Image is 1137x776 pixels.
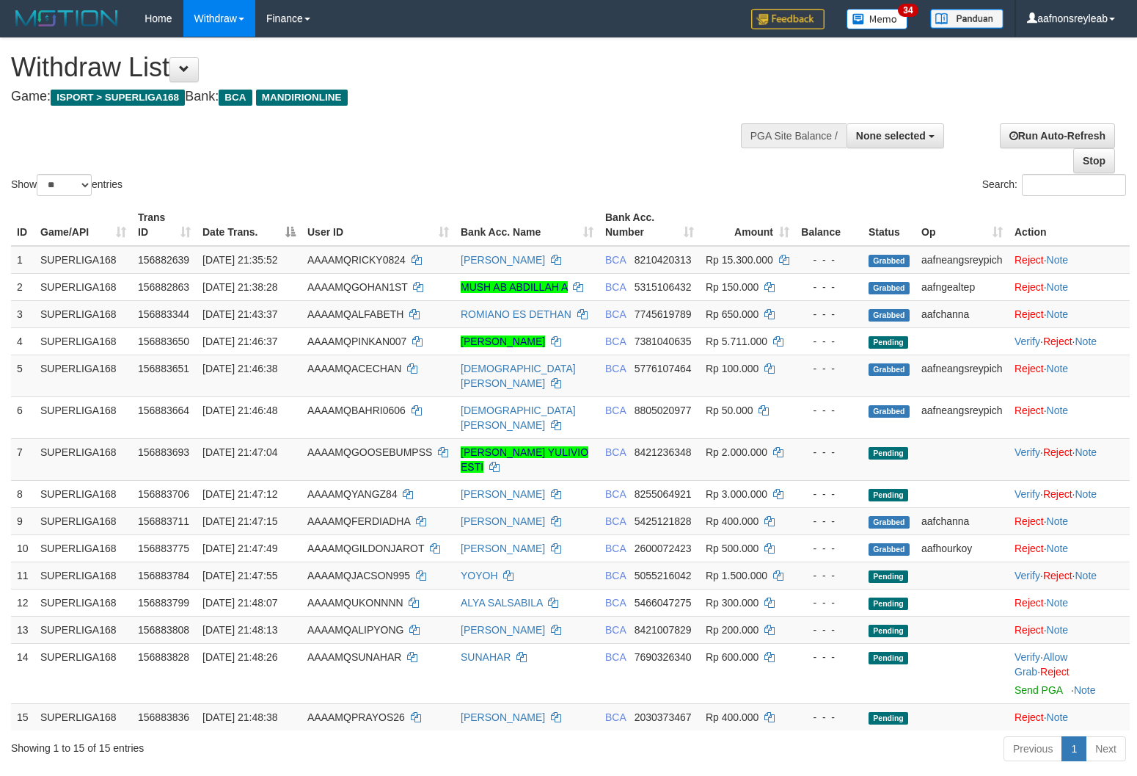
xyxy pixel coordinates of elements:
span: Rp 15.300.000 [706,254,773,266]
a: Note [1074,684,1096,696]
span: AAAAMQGOHAN1ST [307,281,408,293]
a: [DEMOGRAPHIC_DATA][PERSON_NAME] [461,363,576,389]
td: · [1009,703,1130,730]
td: · [1009,246,1130,274]
span: 156883799 [138,597,189,609]
th: Status [863,204,915,246]
td: aafneangsreypich [915,355,1009,396]
span: Rp 1.500.000 [706,570,767,581]
th: Op: activate to sort column ascending [915,204,1009,246]
img: MOTION_logo.png [11,7,123,29]
span: AAAAMQACECHAN [307,363,401,374]
span: 156883775 [138,543,189,554]
td: · · [1009,327,1130,355]
td: · [1009,355,1130,396]
a: Note [1047,543,1069,554]
a: Note [1047,308,1069,320]
h4: Game: Bank: [11,90,743,104]
span: [DATE] 21:38:28 [202,281,277,293]
td: 13 [11,616,34,643]
span: 156882863 [138,281,189,293]
span: Pending [869,447,908,460]
a: Note [1047,711,1069,723]
span: ISPORT > SUPERLIGA168 [51,90,185,106]
div: - - - [801,280,857,294]
div: - - - [801,595,857,610]
div: - - - [801,307,857,322]
div: - - - [801,568,857,583]
a: Verify [1014,336,1040,347]
a: [PERSON_NAME] [461,711,545,723]
td: · [1009,534,1130,562]
span: BCA [605,254,626,266]
a: Reject [1014,624,1044,636]
span: MANDIRIONLINE [256,90,348,106]
td: SUPERLIGA168 [34,300,132,327]
a: [PERSON_NAME] [461,488,545,500]
td: 7 [11,438,34,480]
span: Copy 8255064921 to clipboard [635,488,692,500]
a: Allow Grab [1014,651,1067,678]
span: [DATE] 21:47:12 [202,488,277,500]
th: Date Trans.: activate to sort column descending [197,204,301,246]
button: None selected [847,123,944,148]
span: BCA [605,624,626,636]
a: Reject [1040,666,1070,678]
span: Rp 150.000 [706,281,758,293]
span: Copy 5315106432 to clipboard [635,281,692,293]
span: AAAAMQPINKAN007 [307,336,406,347]
span: BCA [605,336,626,347]
td: · [1009,507,1130,534]
td: 9 [11,507,34,534]
a: Reject [1014,515,1044,527]
span: Rp 600.000 [706,651,758,663]
td: 5 [11,355,34,396]
a: Reject [1043,336,1072,347]
a: 1 [1061,736,1086,761]
span: BCA [605,651,626,663]
span: BCA [219,90,252,106]
span: AAAAMQALFABETH [307,308,403,320]
td: 2 [11,273,34,300]
td: · [1009,589,1130,616]
span: None selected [856,130,926,142]
span: Rp 500.000 [706,543,758,554]
div: - - - [801,403,857,418]
span: 34 [898,4,918,17]
label: Search: [982,174,1126,196]
span: Copy 5055216042 to clipboard [635,570,692,581]
span: AAAAMQGOOSEBUMPSS [307,446,432,458]
a: Reject [1014,597,1044,609]
a: Reject [1014,363,1044,374]
div: - - - [801,334,857,349]
div: - - - [801,514,857,529]
span: BCA [605,488,626,500]
span: Pending [869,489,908,501]
span: [DATE] 21:48:13 [202,624,277,636]
div: - - - [801,445,857,460]
a: Note [1075,488,1097,500]
div: - - - [801,361,857,376]
th: Bank Acc. Name: activate to sort column ascending [455,204,599,246]
td: aafneangsreypich [915,246,1009,274]
span: Copy 5425121828 to clipboard [635,515,692,527]
a: Reject [1014,254,1044,266]
a: Note [1047,363,1069,374]
a: Note [1047,515,1069,527]
td: SUPERLIGA168 [34,643,132,703]
span: Pending [869,570,908,583]
span: 156883828 [138,651,189,663]
td: · · [1009,562,1130,589]
span: BCA [605,543,626,554]
span: Grabbed [869,543,910,556]
td: 1 [11,246,34,274]
a: Reject [1014,543,1044,554]
span: Rp 650.000 [706,308,758,320]
span: 156882639 [138,254,189,266]
div: - - - [801,541,857,556]
label: Show entries [11,174,123,196]
a: Run Auto-Refresh [1000,123,1115,148]
span: [DATE] 21:35:52 [202,254,277,266]
h1: Withdraw List [11,53,743,82]
span: AAAAMQGILDONJAROT [307,543,424,554]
